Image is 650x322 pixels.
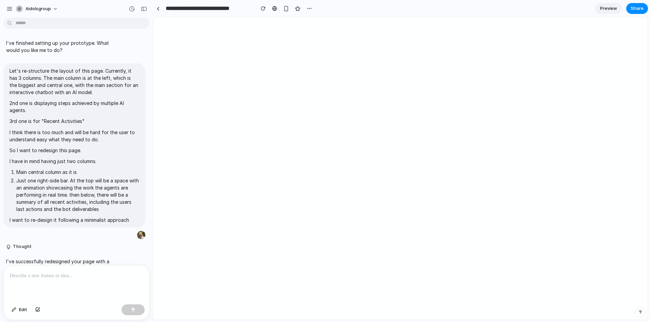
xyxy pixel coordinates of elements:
[10,147,139,154] p: So I want to redesign this page.
[600,5,617,12] span: Preview
[13,3,61,14] button: aidolsgroup
[626,3,648,14] button: Share
[10,129,139,143] p: I think there is too much and will be hard for the user to understand easy what they need to do.
[25,5,51,12] span: aidolsgroup
[16,177,139,213] li: Just one right-side bar. At the top will be a space with an animation showcasing the work the age...
[10,158,139,165] p: I have in mind having just two columns.
[16,168,139,176] li: Main central column as it is
[595,3,622,14] a: Preview
[8,304,31,315] button: Edit
[10,118,139,125] p: 3rd one is for "Recent Activities"
[6,39,120,54] p: I've finished setting up your prototype. What would you like me to do?
[19,306,27,313] span: Edit
[10,67,139,96] p: Let's re-structure the layout of this page. Currently, it has 3 columns. The main column is at th...
[10,216,139,223] p: I want to re-design it following a minimalist approach
[631,5,644,12] span: Share
[10,100,139,114] p: 2nd one is displaying steps achieved by multiple AI agents.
